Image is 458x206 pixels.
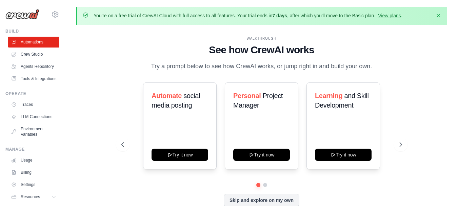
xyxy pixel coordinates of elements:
[315,92,369,109] span: and Skill Development
[233,92,283,109] span: Project Manager
[148,61,376,71] p: Try a prompt below to see how CrewAI works, or jump right in and build your own.
[152,92,200,109] span: social media posting
[5,91,59,96] div: Operate
[8,37,59,48] a: Automations
[121,36,402,41] div: WALKTHROUGH
[8,49,59,60] a: Crew Studio
[378,13,401,18] a: View plans
[152,92,182,99] span: Automate
[5,9,39,19] img: Logo
[315,149,372,161] button: Try it now
[233,149,290,161] button: Try it now
[5,147,59,152] div: Manage
[121,44,402,56] h1: See how CrewAI works
[8,61,59,72] a: Agents Repository
[21,194,40,200] span: Resources
[424,173,458,206] iframe: Chat Widget
[8,155,59,166] a: Usage
[8,124,59,140] a: Environment Variables
[272,13,287,18] strong: 7 days
[8,99,59,110] a: Traces
[233,92,261,99] span: Personal
[8,111,59,122] a: LLM Connections
[8,191,59,202] button: Resources
[152,149,208,161] button: Try it now
[315,92,342,99] span: Learning
[8,167,59,178] a: Billing
[94,12,402,19] p: You're on a free trial of CrewAI Cloud with full access to all features. Your trial ends in , aft...
[8,73,59,84] a: Tools & Integrations
[5,29,59,34] div: Build
[8,179,59,190] a: Settings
